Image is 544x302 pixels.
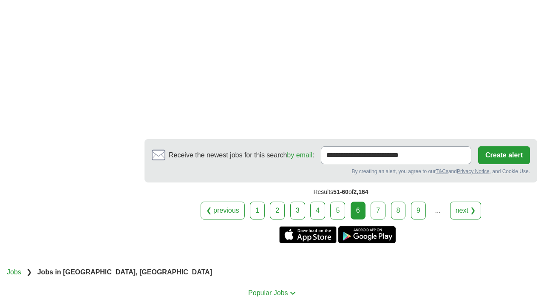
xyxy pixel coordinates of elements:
a: 1 [250,202,265,219]
div: 6 [351,202,365,219]
span: Popular Jobs [248,289,288,296]
a: 9 [411,202,426,219]
a: next ❯ [450,202,482,219]
span: Receive the newest jobs for this search : [169,150,314,160]
span: 2,164 [354,188,368,195]
a: 5 [330,202,345,219]
img: toggle icon [290,291,296,295]
span: ❯ [26,268,32,276]
a: Get the Android app [338,226,396,243]
strong: Jobs in [GEOGRAPHIC_DATA], [GEOGRAPHIC_DATA] [37,268,212,276]
div: ... [429,202,446,219]
a: 7 [371,202,385,219]
div: By creating an alert, you agree to our and , and Cookie Use. [152,168,530,175]
span: 51-60 [333,188,348,195]
a: by email [287,151,312,159]
a: T&Cs [436,168,448,174]
a: 4 [310,202,325,219]
a: Get the iPhone app [279,226,337,243]
a: 8 [391,202,406,219]
a: 2 [270,202,285,219]
a: ❮ previous [201,202,245,219]
a: 3 [290,202,305,219]
a: Privacy Notice [457,168,490,174]
button: Create alert [478,146,530,164]
a: Jobs [7,268,21,276]
div: Results of [144,182,537,202]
